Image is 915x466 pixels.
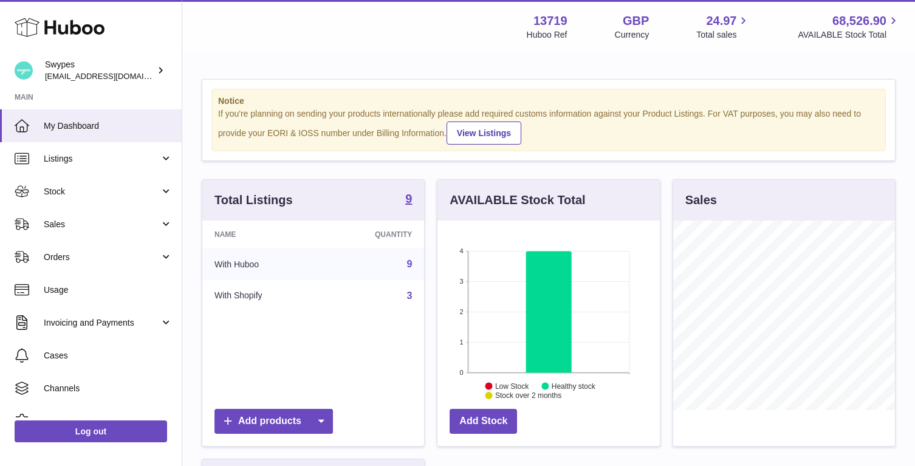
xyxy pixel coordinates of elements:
span: 24.97 [706,13,736,29]
td: With Shopify [202,280,322,312]
text: 4 [460,247,464,255]
a: 9 [405,193,412,207]
text: Healthy stock [552,382,596,390]
text: 1 [460,338,464,346]
th: Name [202,221,322,248]
h3: Total Listings [214,192,293,208]
text: 3 [460,278,464,285]
span: Total sales [696,29,750,41]
span: AVAILABLE Stock Total [798,29,900,41]
td: With Huboo [202,248,322,280]
span: Listings [44,153,160,165]
h3: AVAILABLE Stock Total [450,192,585,208]
div: Swypes [45,59,154,82]
span: [EMAIL_ADDRESS][DOMAIN_NAME] [45,71,179,81]
h3: Sales [685,192,717,208]
a: Add products [214,409,333,434]
text: Low Stock [495,382,529,390]
span: Channels [44,383,173,394]
span: Sales [44,219,160,230]
a: 9 [406,259,412,269]
a: View Listings [447,122,521,145]
strong: 9 [405,193,412,205]
div: Currency [615,29,649,41]
span: 68,526.90 [832,13,886,29]
span: My Dashboard [44,120,173,132]
span: Usage [44,284,173,296]
a: 68,526.90 AVAILABLE Stock Total [798,13,900,41]
span: Stock [44,186,160,197]
div: Huboo Ref [527,29,567,41]
text: Stock over 2 months [495,391,561,400]
strong: GBP [623,13,649,29]
span: Invoicing and Payments [44,317,160,329]
text: 0 [460,369,464,376]
span: Orders [44,252,160,263]
span: Cases [44,350,173,361]
strong: 13719 [533,13,567,29]
a: Log out [15,420,167,442]
img: hello@swypes.co.uk [15,61,33,80]
text: 2 [460,308,464,315]
span: Settings [44,416,173,427]
a: 24.97 Total sales [696,13,750,41]
div: If you're planning on sending your products internationally please add required customs informati... [218,108,879,145]
strong: Notice [218,95,879,107]
a: 3 [406,290,412,301]
a: Add Stock [450,409,517,434]
th: Quantity [322,221,424,248]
